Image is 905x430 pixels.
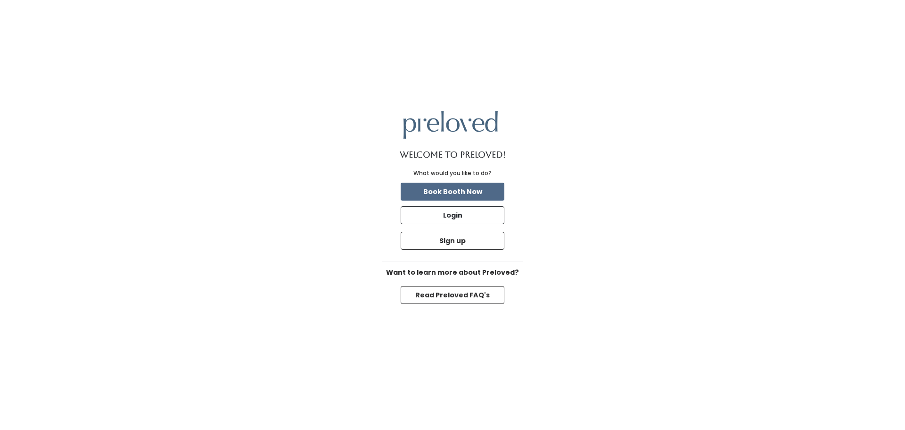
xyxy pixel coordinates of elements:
[401,206,504,224] button: Login
[401,183,504,201] button: Book Booth Now
[401,232,504,250] button: Sign up
[413,169,492,177] div: What would you like to do?
[403,111,498,139] img: preloved logo
[399,230,506,252] a: Sign up
[401,286,504,304] button: Read Preloved FAQ's
[400,150,506,160] h1: Welcome to Preloved!
[399,204,506,226] a: Login
[382,269,523,277] h6: Want to learn more about Preloved?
